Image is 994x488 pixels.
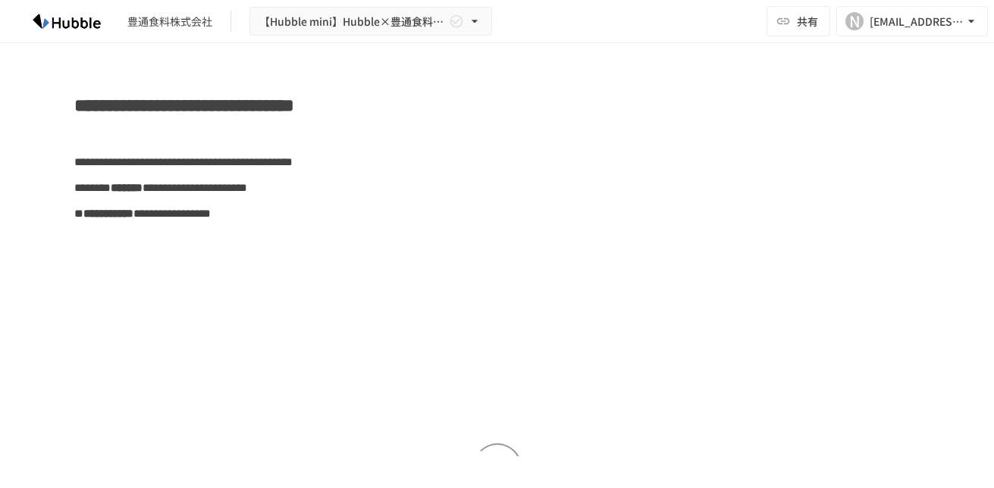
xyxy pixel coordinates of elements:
button: N[EMAIL_ADDRESS][DOMAIN_NAME] [836,6,988,36]
span: 共有 [797,13,818,30]
button: 【Hubble mini】Hubble×豊通食料株式会社 オンボーディングプロジェクト [249,7,492,36]
img: HzDRNkGCf7KYO4GfwKnzITak6oVsp5RHeZBEM1dQFiQ [18,9,115,33]
div: N [845,12,864,30]
button: 共有 [767,6,830,36]
div: [EMAIL_ADDRESS][DOMAIN_NAME] [870,12,964,31]
span: 【Hubble mini】Hubble×豊通食料株式会社 オンボーディングプロジェクト [259,12,446,31]
div: 豊通食料株式会社 [127,14,212,30]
